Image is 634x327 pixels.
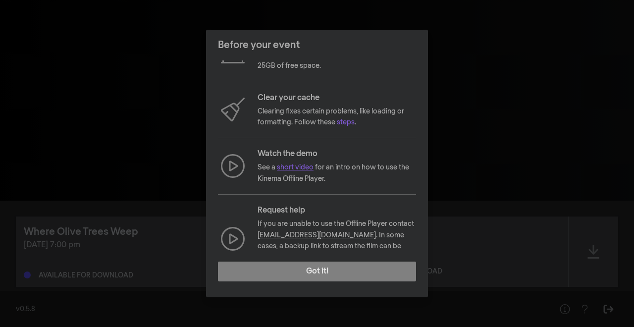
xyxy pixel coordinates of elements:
p: Watch the demo [258,148,416,160]
a: short video [277,164,314,171]
a: [EMAIL_ADDRESS][DOMAIN_NAME] [258,232,376,239]
p: If you are unable to use the Offline Player contact . In some cases, a backup link to stream the ... [258,218,416,274]
button: Got it! [218,262,416,281]
header: Before your event [206,30,428,60]
p: See a for an intro on how to use the Kinema Offline Player. [258,162,416,184]
p: Request help [258,205,416,217]
p: Clear your cache [258,92,416,104]
p: We recommend that your computer has up to 25GB of free space. [258,50,416,72]
a: steps [337,119,355,126]
p: Clearing fixes certain problems, like loading or formatting. Follow these . [258,106,416,128]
